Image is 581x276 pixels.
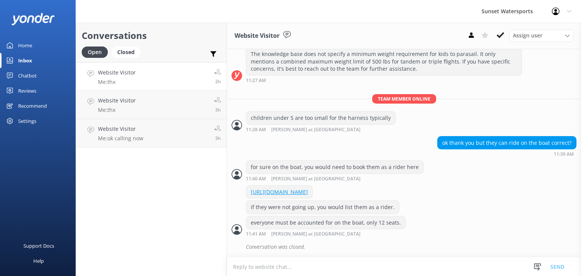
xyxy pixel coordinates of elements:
div: The knowledge base does not specify a minimum weight requirement for kids to parasail. It only me... [246,48,522,75]
h4: Website Visitor [98,68,136,77]
div: Help [33,253,44,268]
div: Closed [112,47,140,58]
p: Me: thx [98,79,136,85]
a: [URL][DOMAIN_NAME] [251,188,308,195]
div: Conversation was closed. [246,240,576,253]
a: Website VisitorMe:thx2h [76,62,227,91]
strong: 11:28 AM [246,127,266,132]
div: Aug 22 2025 10:28am (UTC -05:00) America/Cancun [246,127,396,132]
div: Aug 22 2025 10:40am (UTC -05:00) America/Cancun [246,176,424,181]
div: Aug 22 2025 10:41am (UTC -05:00) America/Cancun [246,231,406,237]
span: Aug 22 2025 09:54am (UTC -05:00) America/Cancun [215,78,221,85]
span: Aug 22 2025 09:02am (UTC -05:00) America/Cancun [215,107,221,113]
span: [PERSON_NAME] at [GEOGRAPHIC_DATA] [271,177,360,181]
div: Aug 22 2025 10:27am (UTC -05:00) America/Cancun [246,78,522,83]
strong: 11:39 AM [554,152,574,157]
strong: 11:40 AM [246,177,266,181]
div: Aug 22 2025 10:39am (UTC -05:00) America/Cancun [437,151,576,157]
h3: Website Visitor [235,31,280,41]
span: [PERSON_NAME] at [GEOGRAPHIC_DATA] [271,127,360,132]
h4: Website Visitor [98,96,136,105]
div: Assign User [509,29,573,42]
div: Support Docs [23,238,54,253]
div: everyone must be accounted for on the boat, only 12 seats. [246,216,405,229]
div: Home [18,38,32,53]
div: ok thank you but they can ride on the boat correct? [438,136,576,149]
span: Assign user [513,31,542,40]
span: Aug 22 2025 08:52am (UTC -05:00) America/Cancun [215,135,221,141]
div: children under 5 are too small for the harness typically [246,112,395,124]
div: Inbox [18,53,32,68]
a: Website VisitorMe:ok calling now3h [76,119,227,147]
a: Closed [112,48,144,56]
h4: Website Visitor [98,125,143,133]
div: Settings [18,113,36,129]
img: yonder-white-logo.png [11,13,55,25]
a: Website VisitorMe:thx3h [76,91,227,119]
h2: Conversations [82,28,221,43]
div: 2025-08-22T15:48:41.408 [231,240,576,253]
div: Reviews [18,83,36,98]
p: Me: ok calling now [98,135,143,142]
strong: 11:41 AM [246,232,266,237]
div: Open [82,47,108,58]
span: [PERSON_NAME] at [GEOGRAPHIC_DATA] [271,232,360,237]
div: for sure on the boat. you would need to book them as a rider here [246,161,423,174]
div: Chatbot [18,68,37,83]
span: Team member online [372,94,436,104]
div: Recommend [18,98,47,113]
div: if they were not going up, you would list them as a rider. [246,201,399,214]
strong: 11:27 AM [246,78,266,83]
p: Me: thx [98,107,136,113]
a: Open [82,48,112,56]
